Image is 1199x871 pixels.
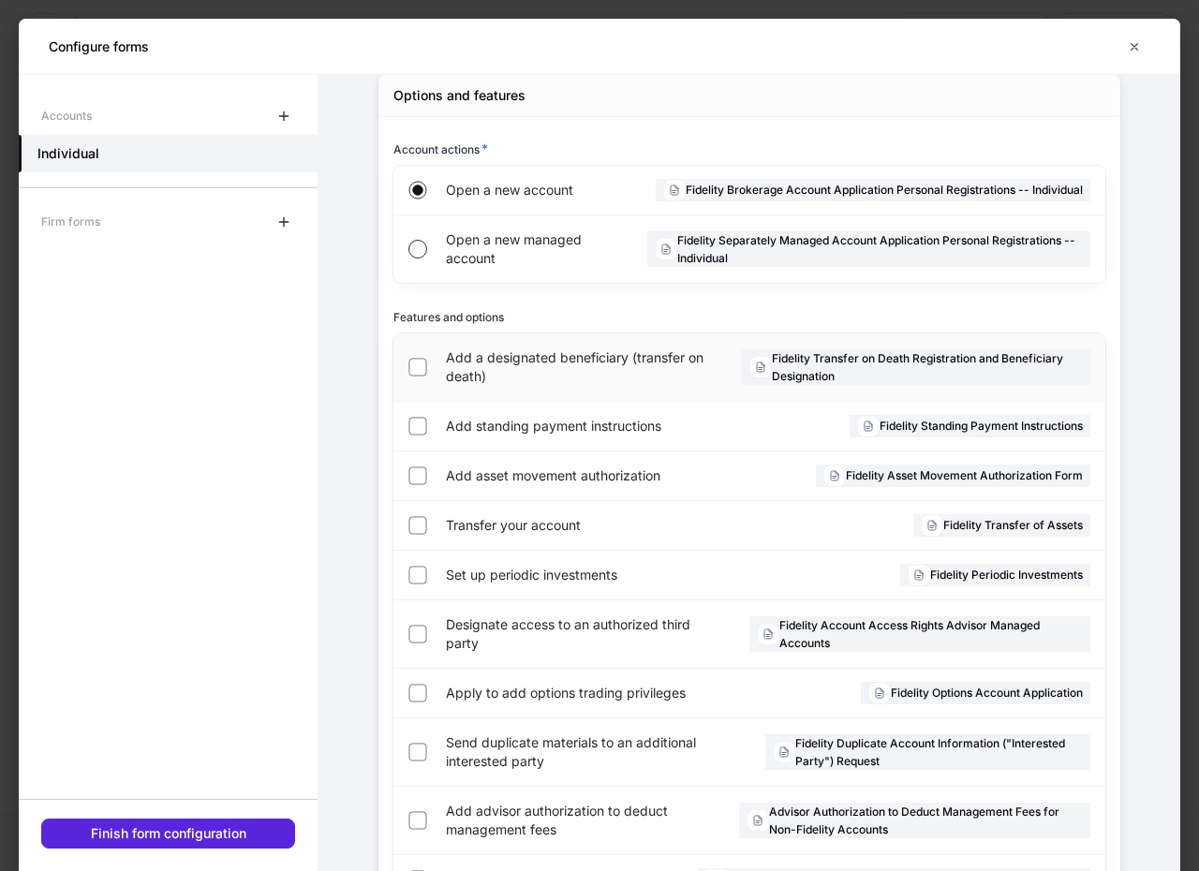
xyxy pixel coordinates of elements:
span: Add standing payment instructions [446,417,741,435]
h5: Configure forms [49,37,149,56]
div: Firm forms [41,205,100,238]
h6: Account actions [393,140,488,158]
div: Finish form configuration [91,827,246,840]
h6: Features and options [393,308,504,326]
span: Add asset movement authorization [446,466,723,485]
button: Finish form configuration [41,819,295,849]
div: Fidelity Separately Managed Account Application Personal Registrations -- Individual [647,231,1090,267]
span: Transfer your account [446,516,733,535]
h6: Advisor Authorization to Deduct Management Fees for Non-Fidelity Accounts [769,803,1083,838]
div: Accounts [41,99,92,132]
span: Send duplicate materials to an additional interested party [446,733,735,771]
span: Add a designated beneficiary (transfer on death) [446,348,712,386]
h6: Fidelity Transfer on Death Registration and Beneficiary Designation [772,349,1083,385]
h6: Fidelity Asset Movement Authorization Form [846,466,1083,484]
span: Open a new account [446,181,599,199]
span: Apply to add options trading privileges [446,684,759,702]
h6: Fidelity Duplicate Account Information ("Interested Party") Request [795,734,1083,770]
h6: Fidelity Standing Payment Instructions [880,417,1083,435]
span: Open a new managed account [446,230,617,268]
a: Individual [19,135,318,172]
h6: Fidelity Options Account Application [891,684,1083,701]
h6: Fidelity Periodic Investments [930,566,1083,583]
h6: Fidelity Transfer of Assets [943,516,1083,534]
span: Add advisor authorization to deduct management fees [446,802,709,839]
span: Set up periodic investments [446,566,744,584]
span: Designate access to an authorized third party [446,615,719,653]
h5: Individual [37,144,99,163]
div: Fidelity Brokerage Account Application Personal Registrations -- Individual [656,179,1090,201]
div: Options and features [393,86,525,105]
h6: Fidelity Account Access Rights Advisor Managed Accounts [779,616,1083,652]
